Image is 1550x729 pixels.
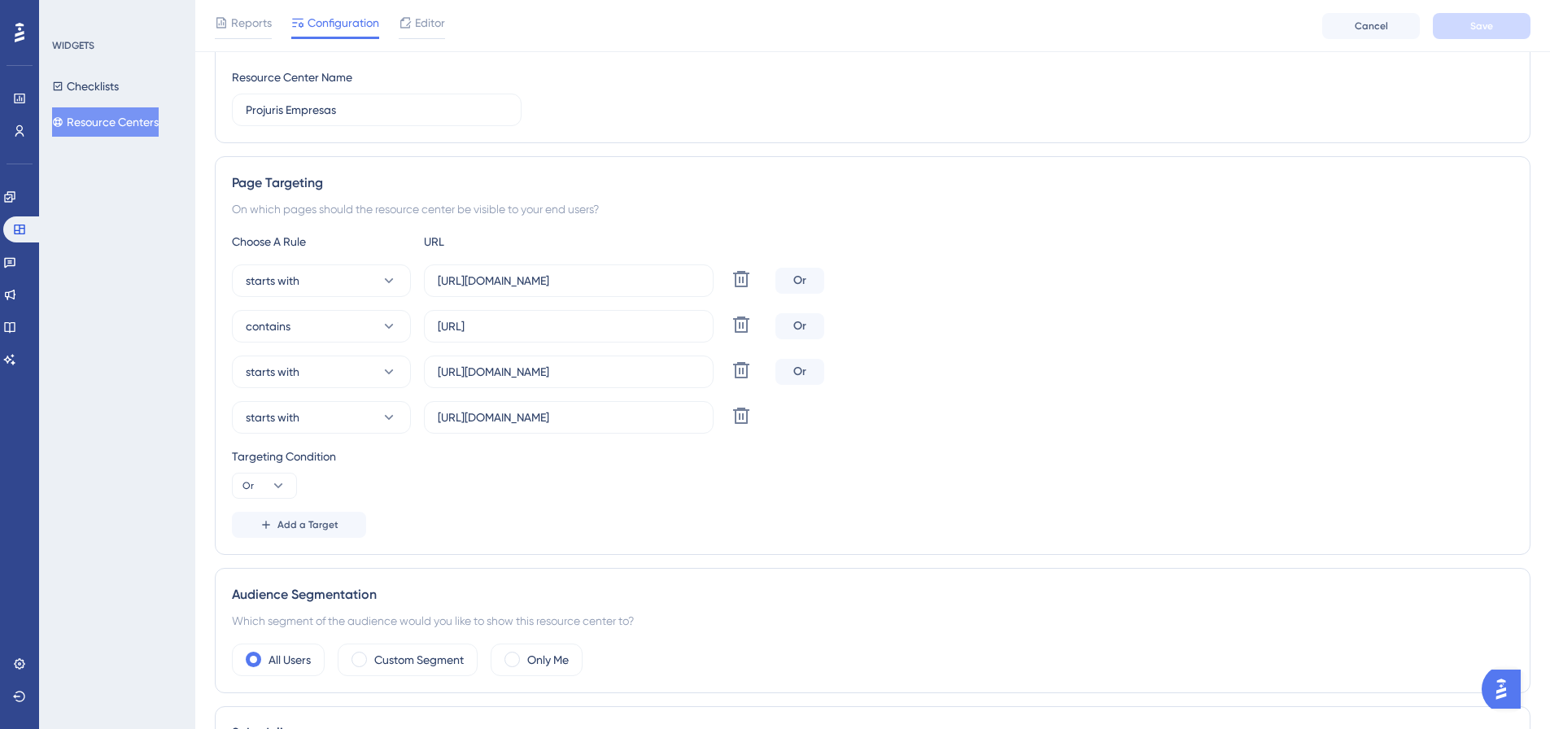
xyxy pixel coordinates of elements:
[374,650,464,670] label: Custom Segment
[1470,20,1493,33] span: Save
[438,363,700,381] input: yourwebsite.com/path
[246,408,299,427] span: starts with
[232,611,1513,631] div: Which segment of the audience would you like to show this resource center to?
[775,313,824,339] div: Or
[308,13,379,33] span: Configuration
[232,356,411,388] button: starts with
[1355,20,1388,33] span: Cancel
[232,447,1513,466] div: Targeting Condition
[232,585,1513,605] div: Audience Segmentation
[246,101,508,119] input: Type your Resource Center name
[277,518,338,531] span: Add a Target
[232,173,1513,193] div: Page Targeting
[242,479,254,492] span: Or
[424,232,603,251] div: URL
[232,232,411,251] div: Choose A Rule
[438,408,700,426] input: yourwebsite.com/path
[232,401,411,434] button: starts with
[438,317,700,335] input: yourwebsite.com/path
[775,268,824,294] div: Or
[1322,13,1420,39] button: Cancel
[232,199,1513,219] div: On which pages should the resource center be visible to your end users?
[246,362,299,382] span: starts with
[52,107,159,137] button: Resource Centers
[231,13,272,33] span: Reports
[52,72,119,101] button: Checklists
[415,13,445,33] span: Editor
[232,310,411,343] button: contains
[775,359,824,385] div: Or
[232,473,297,499] button: Or
[438,272,700,290] input: yourwebsite.com/path
[246,271,299,290] span: starts with
[52,39,94,52] div: WIDGETS
[246,316,290,336] span: contains
[527,650,569,670] label: Only Me
[232,264,411,297] button: starts with
[232,68,352,87] div: Resource Center Name
[232,512,366,538] button: Add a Target
[1482,665,1530,714] iframe: UserGuiding AI Assistant Launcher
[1433,13,1530,39] button: Save
[269,650,311,670] label: All Users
